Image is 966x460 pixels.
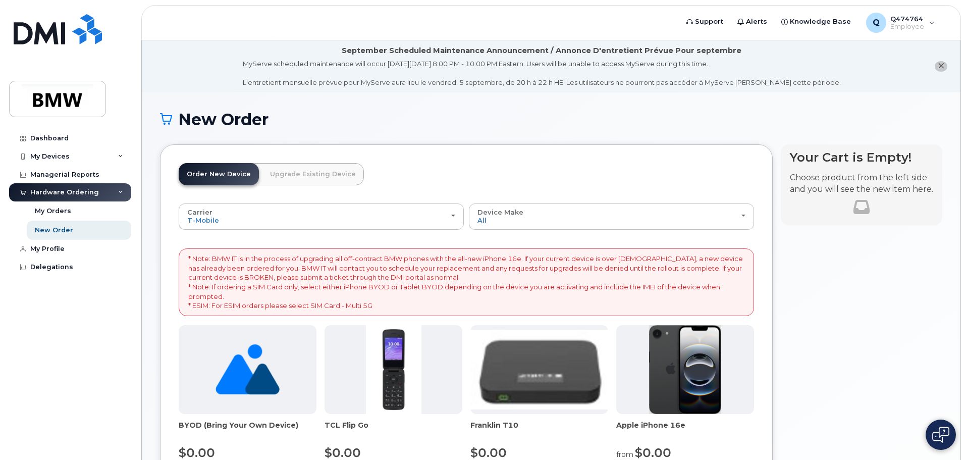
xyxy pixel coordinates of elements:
span: $0.00 [470,445,507,460]
span: $0.00 [635,445,671,460]
p: * Note: BMW IT is in the process of upgrading all off-contract BMW phones with the all-new iPhone... [188,254,744,310]
small: from [616,450,633,459]
span: All [477,216,487,224]
span: Carrier [187,208,212,216]
a: Order New Device [179,163,259,185]
button: close notification [935,61,947,72]
div: Apple iPhone 16e [616,420,754,440]
button: Carrier T-Mobile [179,203,464,230]
span: $0.00 [179,445,215,460]
h1: New Order [160,111,942,128]
span: T-Mobile [187,216,219,224]
button: Device Make All [469,203,754,230]
h4: Your Cart is Empty! [790,150,933,164]
img: no_image_found-2caef05468ed5679b831cfe6fc140e25e0c280774317ffc20a367ab7fd17291e.png [216,325,280,414]
span: $0.00 [325,445,361,460]
img: iphone16e.png [649,325,722,414]
a: Upgrade Existing Device [262,163,364,185]
span: Device Make [477,208,523,216]
p: Choose product from the left side and you will see the new item here. [790,172,933,195]
img: t10.jpg [470,330,608,410]
img: Open chat [932,427,949,443]
div: Franklin T10 [470,420,608,440]
img: TCL_FLIP_MODE.jpg [366,325,421,414]
div: MyServe scheduled maintenance will occur [DATE][DATE] 8:00 PM - 10:00 PM Eastern. Users will be u... [243,59,841,87]
div: September Scheduled Maintenance Announcement / Annonce D'entretient Prévue Pour septembre [342,45,741,56]
div: BYOD (Bring Your Own Device) [179,420,316,440]
div: TCL Flip Go [325,420,462,440]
